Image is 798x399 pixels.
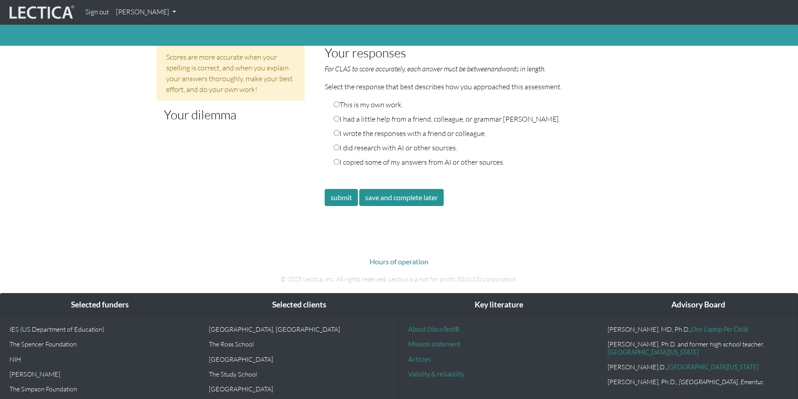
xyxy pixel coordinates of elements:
div: Advisory Board [599,294,798,316]
a: Hours of operation [370,257,428,266]
label: I had a little help from a friend, colleague, or grammar [PERSON_NAME]. [334,114,560,124]
button: submit [325,189,358,206]
label: I wrote the responses with a friend or colleague. [334,128,486,139]
em: , [GEOGRAPHIC_DATA], Emeritus [676,378,763,386]
p: The Spencer Foundation [9,340,190,348]
p: NIH [9,355,190,363]
p: © 2025 Lectica, Inc. All rights reserved. Lectica is a not for profit 501(c)(3) corporation. [150,274,648,284]
a: Validity & reliability [408,370,464,378]
p: [PERSON_NAME], MD, Ph.D., [608,325,789,333]
h3: Your responses [325,46,621,60]
div: Selected funders [0,294,199,316]
button: save and complete later [359,189,444,206]
p: Select the response that best describes how you approached this assessment. [325,81,621,92]
p: [PERSON_NAME], Ph.D. [608,378,789,386]
p: [GEOGRAPHIC_DATA] [209,385,390,393]
a: About DiscoTest® [408,325,459,333]
input: I did research with AI or other sources. [334,145,339,150]
a: Articles [408,355,431,363]
div: Key literature [399,294,598,316]
a: [GEOGRAPHIC_DATA][US_STATE] [667,363,758,371]
label: This is my own work. [334,99,403,110]
a: Sign out [82,4,112,21]
p: [PERSON_NAME], Ph.D. and former high school teacher, [608,340,789,356]
p: The Ross School [209,340,390,348]
a: [GEOGRAPHIC_DATA][US_STATE] [608,348,699,356]
input: This is my own work. [334,101,339,107]
em: For CLAS to score accurately, each answer must be between and words in length. [325,64,546,73]
img: lecticalive [7,4,75,21]
a: One Laptop Per Child [691,325,748,333]
input: I wrote the responses with a friend or colleague. [334,130,339,136]
label: I copied some of my answers from AI or other sources. [334,157,504,167]
input: I had a little help from a friend, colleague, or grammar [PERSON_NAME]. [334,116,339,122]
h3: Your dilemma [164,108,298,122]
p: [GEOGRAPHIC_DATA], [GEOGRAPHIC_DATA] [209,325,390,333]
a: [PERSON_NAME] [112,4,180,21]
p: The Study School [209,370,390,378]
p: IES (US Department of Education) [9,325,190,333]
label: I did research with AI or other sources. [334,142,457,153]
input: I copied some of my answers from AI or other sources. [334,159,339,165]
div: Scores are more accurate when your spelling is correct, and when you explain your answers thoroug... [157,46,305,101]
p: [PERSON_NAME] [9,370,190,378]
div: Selected clients [200,294,399,316]
p: [GEOGRAPHIC_DATA] [209,355,390,363]
p: The Simpson Foundation [9,385,190,393]
a: Mission statement [408,340,460,348]
p: [PERSON_NAME].D., [608,363,789,371]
